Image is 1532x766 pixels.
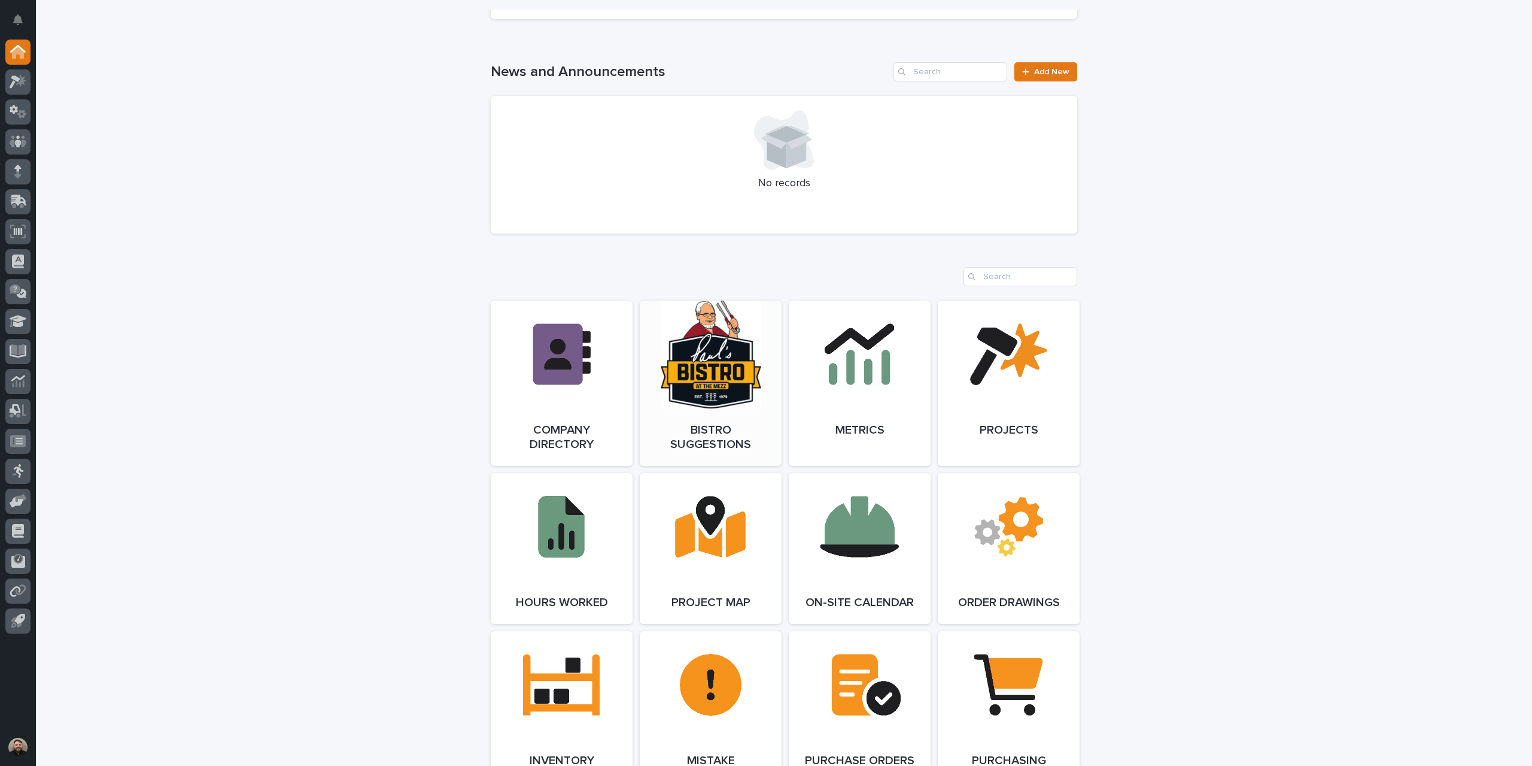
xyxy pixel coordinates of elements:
[5,735,31,760] button: users-avatar
[893,62,1007,81] input: Search
[505,177,1063,190] p: No records
[789,301,931,466] a: Metrics
[963,267,1077,286] input: Search
[491,301,633,466] a: Company Directory
[1014,62,1077,81] a: Add New
[938,301,1080,466] a: Projects
[1034,68,1069,76] span: Add New
[15,14,31,34] div: Notifications
[5,7,31,32] button: Notifications
[491,63,889,81] h1: News and Announcements
[640,473,782,624] a: Project Map
[640,301,782,466] a: Bistro Suggestions
[491,473,633,624] a: Hours Worked
[938,473,1080,624] a: Order Drawings
[789,473,931,624] a: On-Site Calendar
